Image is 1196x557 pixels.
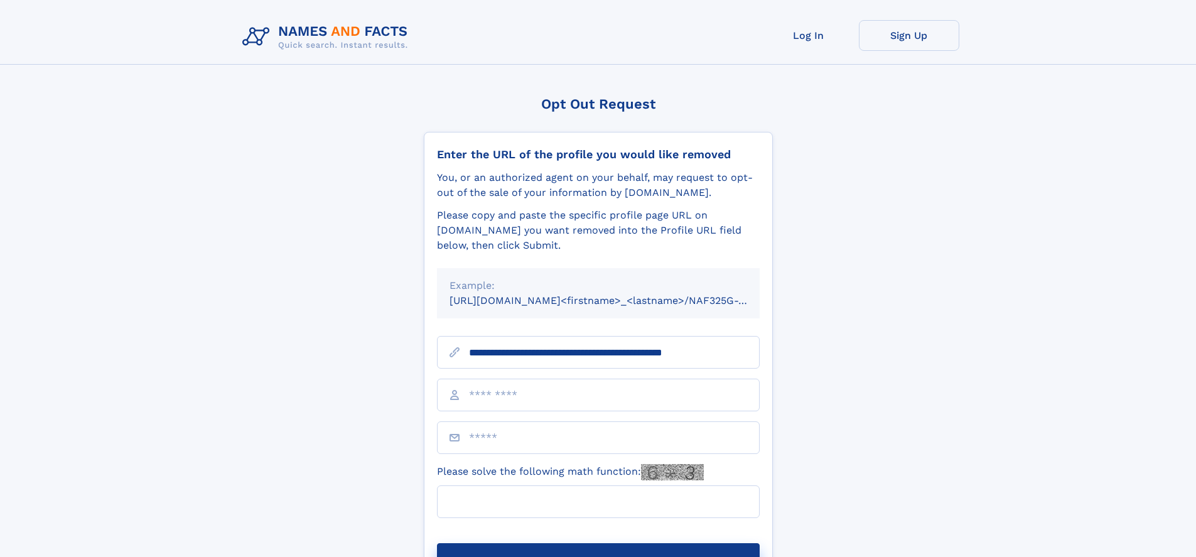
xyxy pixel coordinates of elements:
div: Please copy and paste the specific profile page URL on [DOMAIN_NAME] you want removed into the Pr... [437,208,760,253]
a: Log In [758,20,859,51]
a: Sign Up [859,20,959,51]
div: Example: [450,278,747,293]
small: [URL][DOMAIN_NAME]<firstname>_<lastname>/NAF325G-xxxxxxxx [450,295,784,306]
div: Enter the URL of the profile you would like removed [437,148,760,161]
div: Opt Out Request [424,96,773,112]
img: Logo Names and Facts [237,20,418,54]
label: Please solve the following math function: [437,464,704,480]
div: You, or an authorized agent on your behalf, may request to opt-out of the sale of your informatio... [437,170,760,200]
